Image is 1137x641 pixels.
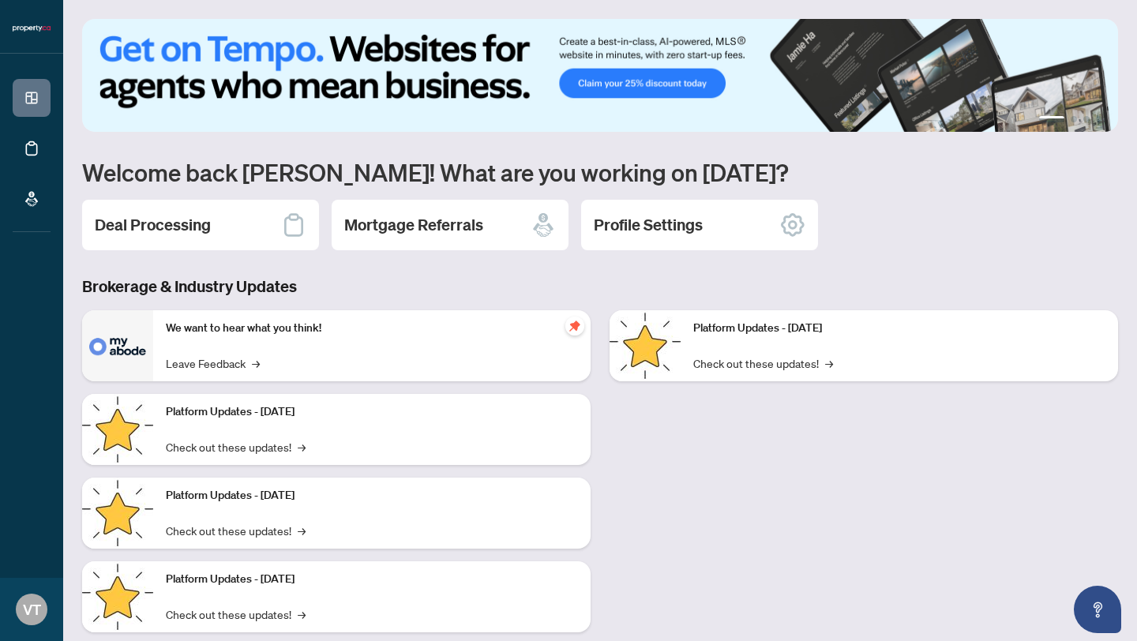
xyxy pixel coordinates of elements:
[82,276,1118,298] h3: Brokerage & Industry Updates
[23,598,41,620] span: VT
[166,522,306,539] a: Check out these updates!→
[1074,586,1121,633] button: Open asap
[1039,116,1064,122] button: 1
[298,605,306,623] span: →
[1071,116,1077,122] button: 2
[82,157,1118,187] h1: Welcome back [PERSON_NAME]! What are you working on [DATE]?
[693,320,1105,337] p: Platform Updates - [DATE]
[693,354,833,372] a: Check out these updates!→
[82,310,153,381] img: We want to hear what you think!
[13,24,51,33] img: logo
[166,571,578,588] p: Platform Updates - [DATE]
[82,561,153,632] img: Platform Updates - July 8, 2025
[825,354,833,372] span: →
[610,310,681,381] img: Platform Updates - June 23, 2025
[298,522,306,539] span: →
[82,478,153,549] img: Platform Updates - July 21, 2025
[594,214,703,236] h2: Profile Settings
[166,354,260,372] a: Leave Feedback→
[166,487,578,504] p: Platform Updates - [DATE]
[1083,116,1090,122] button: 3
[1096,116,1102,122] button: 4
[298,438,306,455] span: →
[166,320,578,337] p: We want to hear what you think!
[166,403,578,421] p: Platform Updates - [DATE]
[565,317,584,335] span: pushpin
[166,438,306,455] a: Check out these updates!→
[166,605,306,623] a: Check out these updates!→
[82,19,1118,132] img: Slide 0
[95,214,211,236] h2: Deal Processing
[82,394,153,465] img: Platform Updates - September 16, 2025
[344,214,483,236] h2: Mortgage Referrals
[252,354,260,372] span: →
